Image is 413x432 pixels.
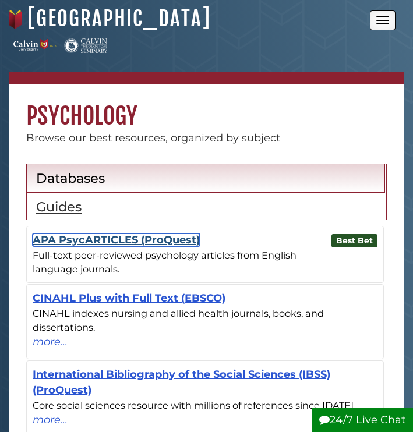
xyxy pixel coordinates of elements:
div: Full-text peer-reviewed psychology articles from English language journals. [33,248,377,277]
div: Core social sciences resource with millions of references since [DATE]. [33,398,377,412]
a: International Bibliography of the Social Sciences (IBSS) (ProQuest) [33,368,330,396]
h2: Databases [36,170,376,186]
a: CINAHL Plus with Full Text (EBSCO) [33,292,225,304]
button: Open the menu [370,10,396,30]
h1: Psychology [9,84,404,130]
img: Calvin Theological Seminary [64,38,107,53]
span: Best Bet [331,234,378,247]
div: Browse our best resources, organized by subject [9,130,404,146]
h2: Guides [36,199,376,215]
nav: breadcrumb [9,72,404,84]
a: Guides [27,192,385,221]
div: CINAHL indexes nursing and allied health journals, books, and dissertations. [33,306,377,335]
a: [GEOGRAPHIC_DATA] [27,6,211,31]
a: more... [33,334,377,350]
button: 24/7 Live Chat [312,408,413,432]
a: Databases [27,164,385,193]
a: APA PsycARTICLES (ProQuest) [33,233,200,246]
a: more... [33,412,377,428]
